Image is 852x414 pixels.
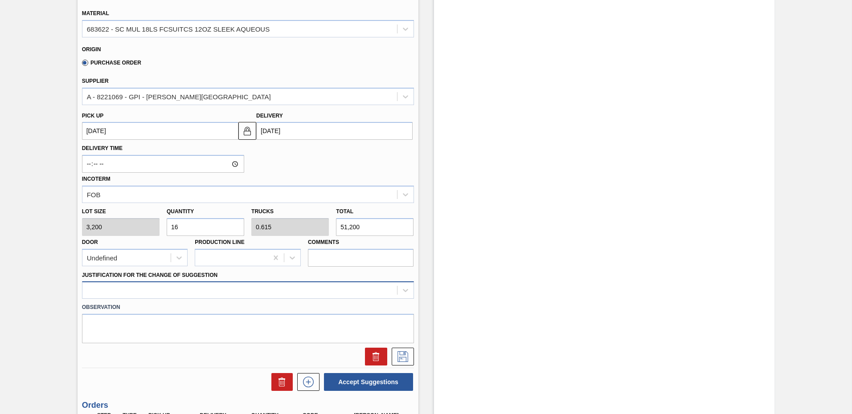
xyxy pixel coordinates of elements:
label: Material [82,10,109,16]
input: mm/dd/yyyy [256,122,413,140]
label: Door [82,239,98,245]
button: locked [238,122,256,140]
label: Origin [82,46,101,53]
div: Delete Suggestion [360,348,387,365]
label: Quantity [167,208,194,215]
div: A - 8221069 - GPI - [PERSON_NAME][GEOGRAPHIC_DATA] [87,93,271,100]
div: Accept Suggestions [319,372,414,392]
label: Justification for the Change of Suggestion [82,272,217,278]
label: Delivery Time [82,142,244,155]
input: mm/dd/yyyy [82,122,238,140]
label: Purchase Order [82,60,141,66]
img: locked [242,126,253,136]
label: Observation [82,301,414,314]
div: Delete Suggestions [267,373,293,391]
label: Total [336,208,353,215]
div: Undefined [87,254,117,261]
div: Save Suggestion [387,348,414,365]
button: Accept Suggestions [324,373,413,391]
div: 683622 - SC MUL 18LS FCSUITCS 12OZ SLEEK AQUEOUS [87,25,270,32]
label: Comments [308,236,414,249]
label: Delivery [256,113,283,119]
label: Production Line [195,239,244,245]
label: Supplier [82,78,109,84]
div: FOB [87,191,101,198]
label: Incoterm [82,176,111,182]
h3: Orders [82,401,414,410]
label: Trucks [251,208,274,215]
div: New suggestion [293,373,319,391]
label: Lot size [82,205,160,218]
label: Pick up [82,113,104,119]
